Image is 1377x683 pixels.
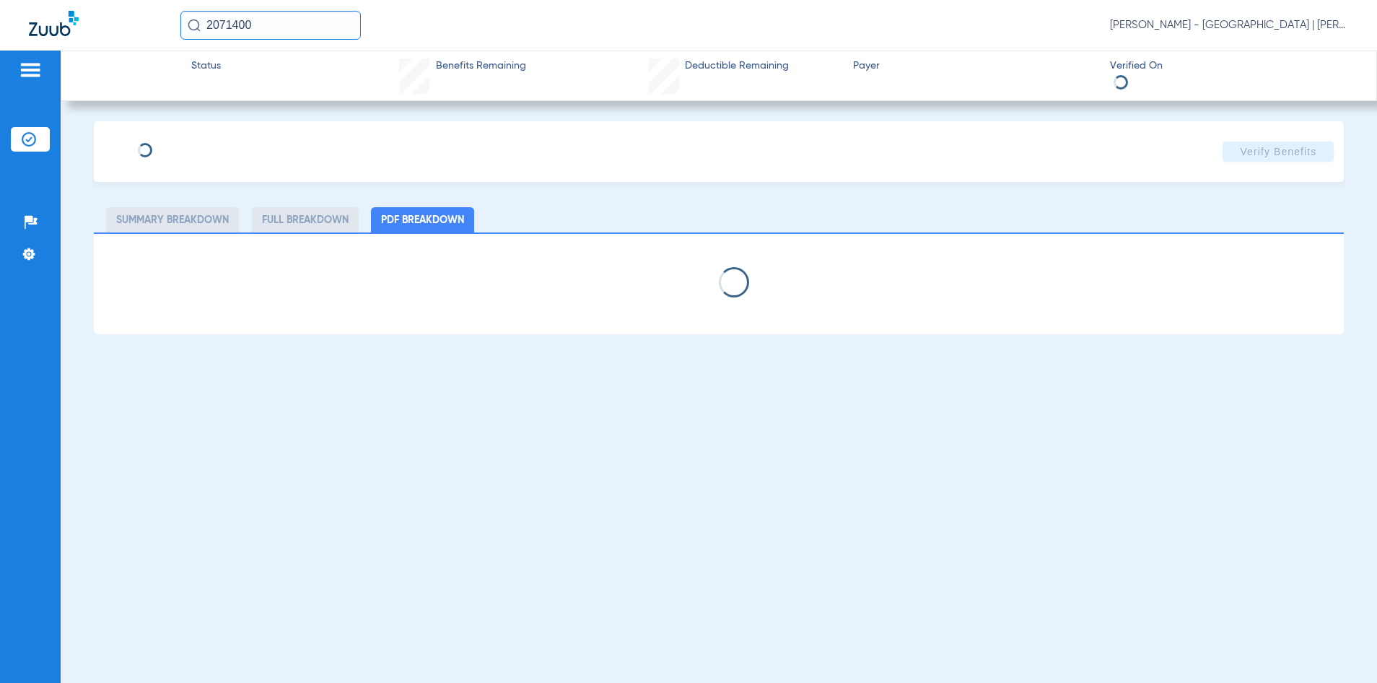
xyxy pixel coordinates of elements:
span: Deductible Remaining [685,58,789,74]
span: Payer [853,58,1097,74]
input: Search for patients [180,11,361,40]
li: PDF Breakdown [371,207,474,232]
img: Zuub Logo [29,11,79,36]
span: Status [191,58,221,74]
li: Summary Breakdown [106,207,239,232]
iframe: Chat Widget [1305,614,1377,683]
li: Full Breakdown [252,207,359,232]
span: Benefits Remaining [436,58,526,74]
span: Verified On [1110,58,1354,74]
img: hamburger-icon [19,61,42,79]
img: Search Icon [188,19,201,32]
span: [PERSON_NAME] - [GEOGRAPHIC_DATA] | [PERSON_NAME] [1110,18,1348,32]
